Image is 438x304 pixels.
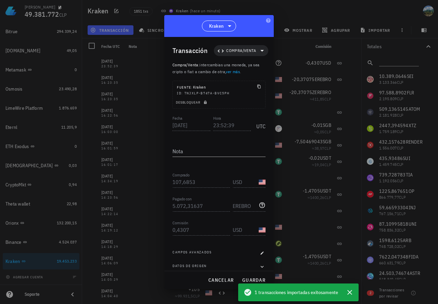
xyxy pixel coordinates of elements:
[205,274,236,286] button: cancelar
[233,176,257,187] input: Moneda
[239,274,268,286] button: guardar
[226,69,240,74] a: ver más
[172,62,260,74] span: intercambias una moneda, ya sea cripto o fiat a cambio de otra, .
[209,23,224,29] span: Kraken
[172,263,207,270] span: Datos de origen
[255,289,338,296] span: 1 transacciones importadas exitosamente
[213,116,221,121] label: Hora
[259,179,266,185] div: USD-icon
[254,116,266,133] div: UTC
[242,277,266,283] span: guardar
[177,91,261,96] div: ID: TNJXLP-B747A-BVC5PH
[172,172,190,177] label: Comprado
[233,200,257,211] input: Moneda
[233,224,257,235] input: Moneda
[176,100,209,105] span: Desbloquear
[177,85,193,90] span: Fuente:
[172,62,198,67] span: Compra/Venta
[172,196,192,201] label: Pagado con
[177,84,206,91] div: Kraken
[173,99,211,106] button: Desbloquear
[259,226,266,233] div: USD-icon
[172,62,266,75] p: :
[226,47,256,54] span: Compra/Venta
[172,220,188,225] label: Comisión
[208,277,234,283] span: cancelar
[172,116,182,121] label: Fecha
[172,45,208,56] div: Transacción
[172,250,212,256] span: Campos avanzados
